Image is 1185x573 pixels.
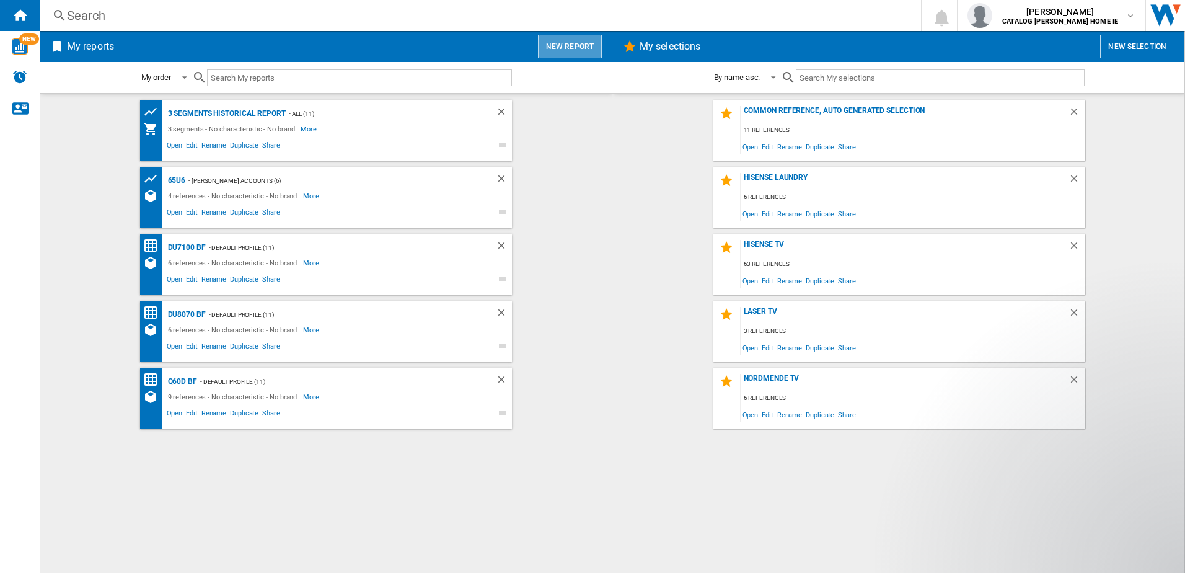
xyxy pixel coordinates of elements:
[1068,106,1085,123] div: Delete
[165,389,304,404] div: 9 references - No characteristic - No brand
[165,173,186,189] div: 65U6
[228,207,260,221] span: Duplicate
[260,140,282,154] span: Share
[741,307,1068,324] div: Laser TV
[804,406,836,423] span: Duplicate
[804,138,836,155] span: Duplicate
[228,407,260,422] span: Duplicate
[286,106,471,122] div: - All (11)
[184,207,200,221] span: Edit
[741,173,1068,190] div: Hisense Laundry
[741,374,1068,391] div: NordMende TV
[741,240,1068,257] div: Hisense TV
[741,339,760,356] span: Open
[12,38,28,55] img: wise-card.svg
[1068,173,1085,190] div: Delete
[260,340,282,355] span: Share
[496,173,512,189] div: Delete
[1100,35,1174,58] button: New selection
[303,255,321,270] span: More
[775,138,804,155] span: Rename
[741,106,1068,123] div: Common reference, auto generated selection
[184,273,200,288] span: Edit
[741,123,1085,138] div: 11 references
[760,406,775,423] span: Edit
[741,205,760,222] span: Open
[165,189,304,203] div: 4 references - No characteristic - No brand
[804,339,836,356] span: Duplicate
[538,35,602,58] button: New report
[165,322,304,337] div: 6 references - No characteristic - No brand
[303,322,321,337] span: More
[197,374,471,389] div: - Default profile (11)
[143,189,165,203] div: References
[200,340,228,355] span: Rename
[836,272,858,289] span: Share
[303,189,321,203] span: More
[184,340,200,355] span: Edit
[760,339,775,356] span: Edit
[741,138,760,155] span: Open
[165,240,206,255] div: DU7100 BF
[200,140,228,154] span: Rename
[967,3,992,28] img: profile.jpg
[184,407,200,422] span: Edit
[143,389,165,404] div: References
[165,106,286,122] div: 3 segments Historical Report
[19,33,39,45] span: NEW
[143,322,165,337] div: References
[228,273,260,288] span: Duplicate
[1002,6,1118,18] span: [PERSON_NAME]
[496,307,512,322] div: Delete
[165,273,185,288] span: Open
[200,407,228,422] span: Rename
[67,7,889,24] div: Search
[775,272,804,289] span: Rename
[303,389,321,404] span: More
[741,406,760,423] span: Open
[301,122,319,136] span: More
[741,324,1085,339] div: 3 references
[1068,374,1085,391] div: Delete
[165,255,304,270] div: 6 references - No characteristic - No brand
[714,73,760,82] div: By name asc.
[64,35,117,58] h2: My reports
[165,407,185,422] span: Open
[207,69,512,86] input: Search My reports
[804,205,836,222] span: Duplicate
[165,340,185,355] span: Open
[1068,240,1085,257] div: Delete
[228,340,260,355] span: Duplicate
[165,122,301,136] div: 3 segments - No characteristic - No brand
[796,69,1084,86] input: Search My selections
[143,255,165,270] div: References
[185,173,470,189] div: - [PERSON_NAME] Accounts (6)
[200,207,228,221] span: Rename
[836,339,858,356] span: Share
[741,272,760,289] span: Open
[804,272,836,289] span: Duplicate
[836,138,858,155] span: Share
[206,240,471,255] div: - Default profile (11)
[143,171,165,187] div: Product prices grid
[165,140,185,154] span: Open
[741,391,1085,406] div: 6 references
[1068,307,1085,324] div: Delete
[165,207,185,221] span: Open
[760,205,775,222] span: Edit
[260,207,282,221] span: Share
[200,273,228,288] span: Rename
[228,140,260,154] span: Duplicate
[836,205,858,222] span: Share
[165,307,206,322] div: DU8070 BF
[496,240,512,255] div: Delete
[496,374,512,389] div: Delete
[260,407,282,422] span: Share
[143,305,165,321] div: Price Matrix
[141,73,171,82] div: My order
[206,307,471,322] div: - Default profile (11)
[637,35,703,58] h2: My selections
[165,374,197,389] div: Q60D BF
[143,372,165,388] div: Price Matrix
[260,273,282,288] span: Share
